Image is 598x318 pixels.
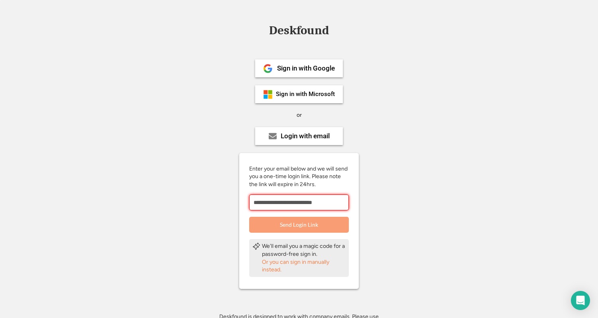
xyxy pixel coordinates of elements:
[281,133,330,139] div: Login with email
[263,90,273,99] img: ms-symbollockup_mssymbol_19.png
[249,217,349,233] button: Send Login Link
[297,111,302,119] div: or
[276,91,335,97] div: Sign in with Microsoft
[571,291,590,310] div: Open Intercom Messenger
[263,64,273,73] img: 1024px-Google__G__Logo.svg.png
[265,24,333,37] div: Deskfound
[262,258,346,274] div: Or you can sign in manually instead.
[249,165,349,188] div: Enter your email below and we will send you a one-time login link. Please note the link will expi...
[262,242,346,258] div: We'll email you a magic code for a password-free sign in.
[277,65,335,72] div: Sign in with Google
